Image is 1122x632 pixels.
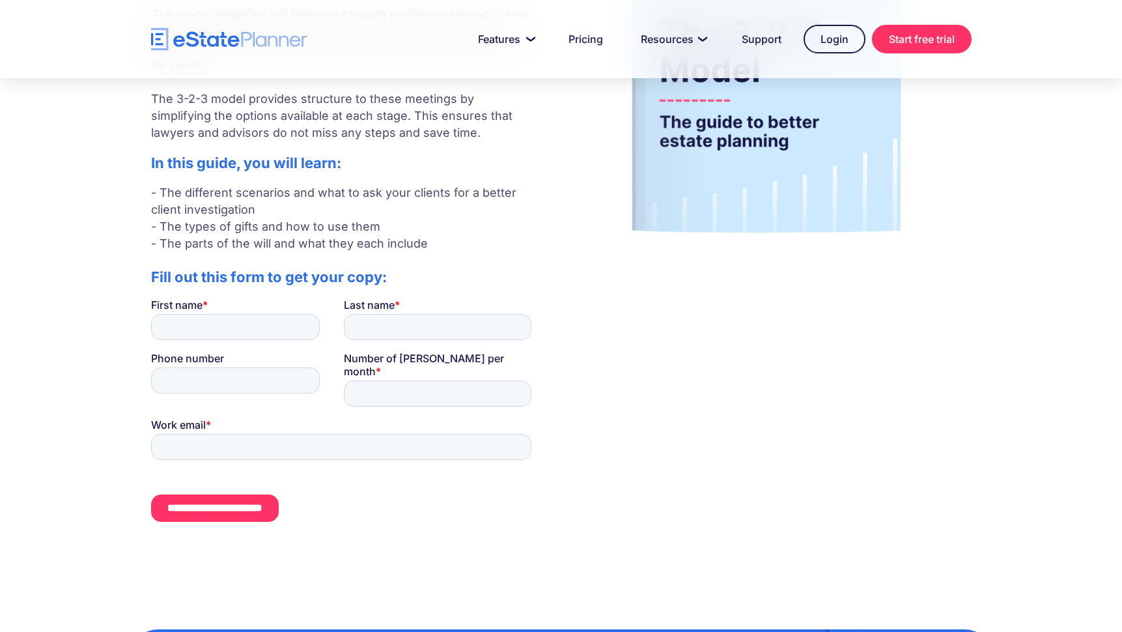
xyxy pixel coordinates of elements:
a: Pricing [553,26,619,52]
h2: In this guide, you will learn: [151,154,537,171]
iframe: Form 0 [151,298,537,532]
h2: Fill out this form to get your copy: [151,268,537,285]
a: Resources [625,26,720,52]
a: home [151,28,307,51]
a: Features [462,26,546,52]
a: Support [726,26,797,52]
p: - The different scenarios and what to ask your clients for a better client investigation - The ty... [151,184,537,252]
a: Start free trial [872,25,972,53]
a: Login [804,25,865,53]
